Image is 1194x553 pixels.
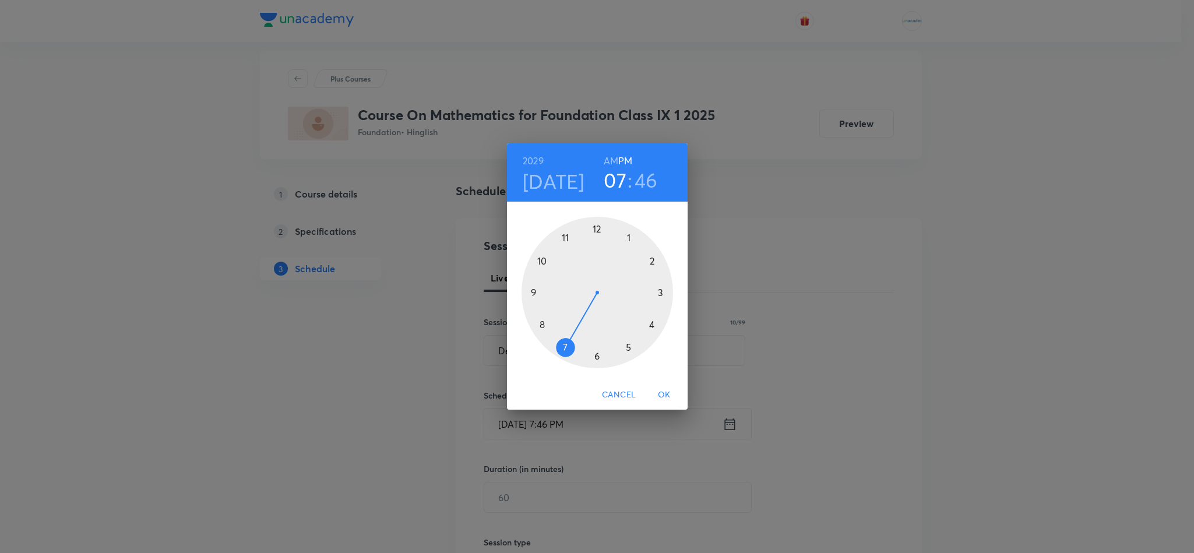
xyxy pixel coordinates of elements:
button: [DATE] [523,169,584,193]
button: 46 [635,168,658,192]
span: OK [650,388,678,402]
button: Cancel [597,384,640,406]
button: PM [618,153,632,169]
h3: : [628,168,632,192]
button: 07 [604,168,626,192]
button: OK [646,384,683,406]
span: Cancel [602,388,636,402]
button: 2029 [523,153,544,169]
button: AM [604,153,618,169]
